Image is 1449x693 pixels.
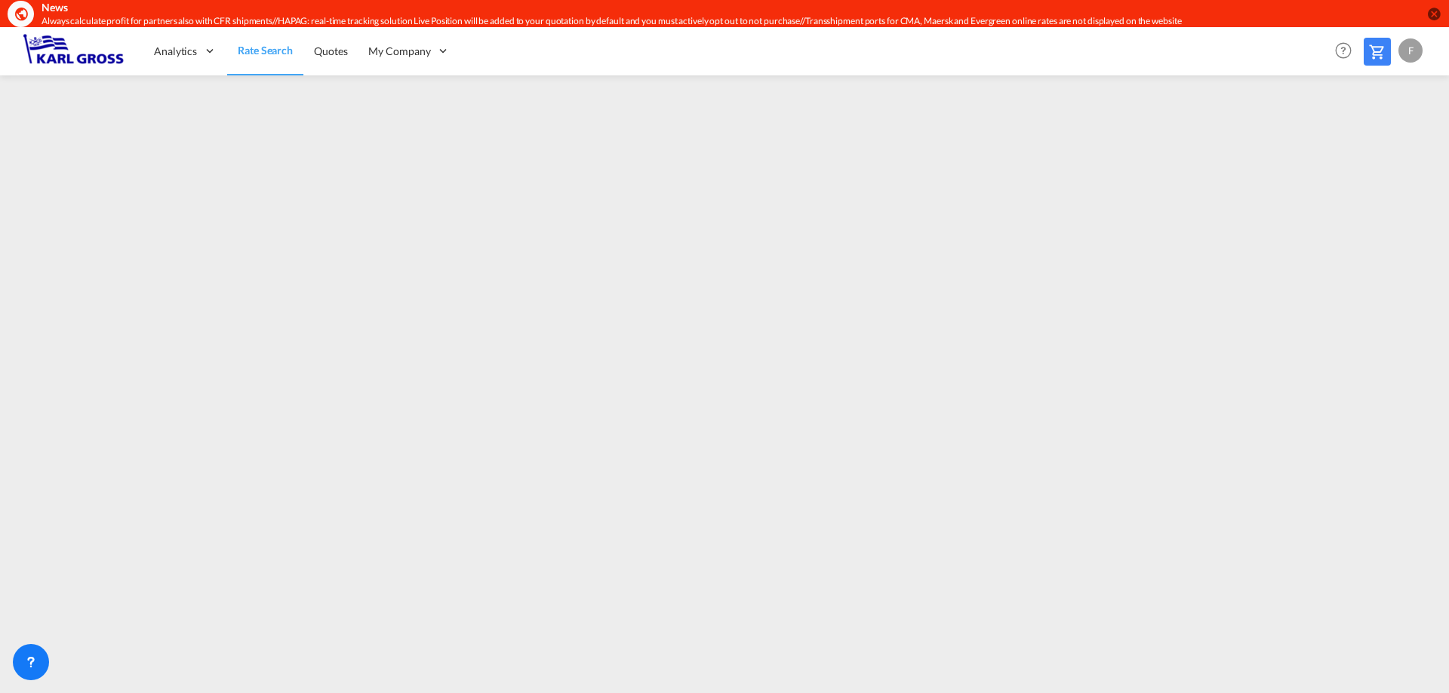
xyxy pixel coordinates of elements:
span: Analytics [154,44,197,59]
span: My Company [368,44,430,59]
span: Help [1331,38,1356,63]
span: Rate Search [238,44,293,57]
a: Quotes [303,26,358,75]
img: 3269c73066d711f095e541db4db89301.png [23,34,125,68]
div: Analytics [143,26,227,75]
div: Always calculate profit for partners also with CFR shipments//HAPAG: real-time tracking solution ... [42,15,1226,28]
md-icon: icon-earth [14,6,29,21]
div: My Company [358,26,460,75]
div: F [1398,38,1423,63]
button: icon-close-circle [1426,6,1441,21]
span: Quotes [314,44,347,57]
a: Rate Search [227,26,303,75]
div: Help [1331,38,1364,65]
